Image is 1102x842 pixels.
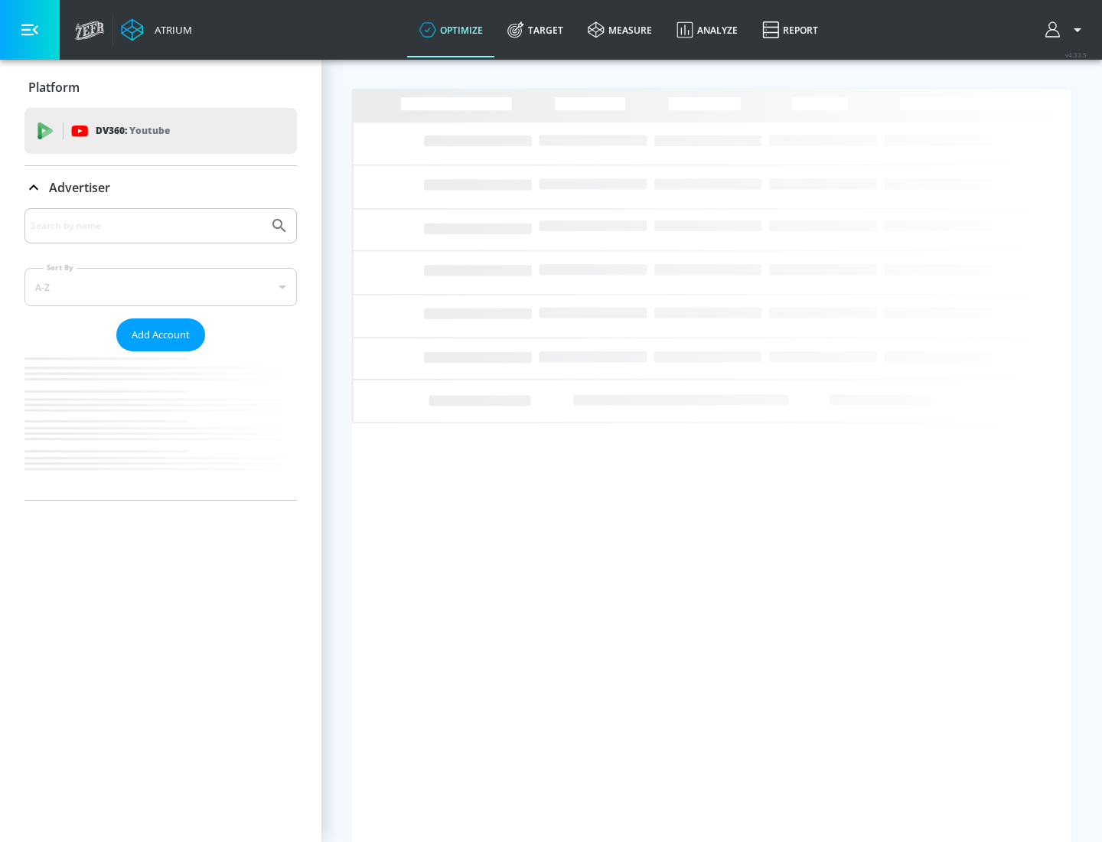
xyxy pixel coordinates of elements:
a: Atrium [121,18,192,41]
p: Advertiser [49,179,110,196]
button: Add Account [116,318,205,351]
div: Advertiser [24,166,297,209]
input: Search by name [31,216,262,236]
div: Atrium [148,23,192,37]
p: DV360: [96,122,170,139]
div: A-Z [24,268,297,306]
div: Platform [24,66,297,109]
a: Target [495,2,575,57]
span: Add Account [132,326,190,344]
a: measure [575,2,664,57]
a: Analyze [664,2,750,57]
label: Sort By [44,263,77,273]
nav: list of Advertiser [24,351,297,500]
p: Platform [28,79,80,96]
div: DV360: Youtube [24,108,297,154]
a: Report [750,2,830,57]
p: Youtube [129,122,170,139]
a: optimize [407,2,495,57]
span: v 4.33.5 [1065,51,1087,59]
div: Advertiser [24,208,297,500]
